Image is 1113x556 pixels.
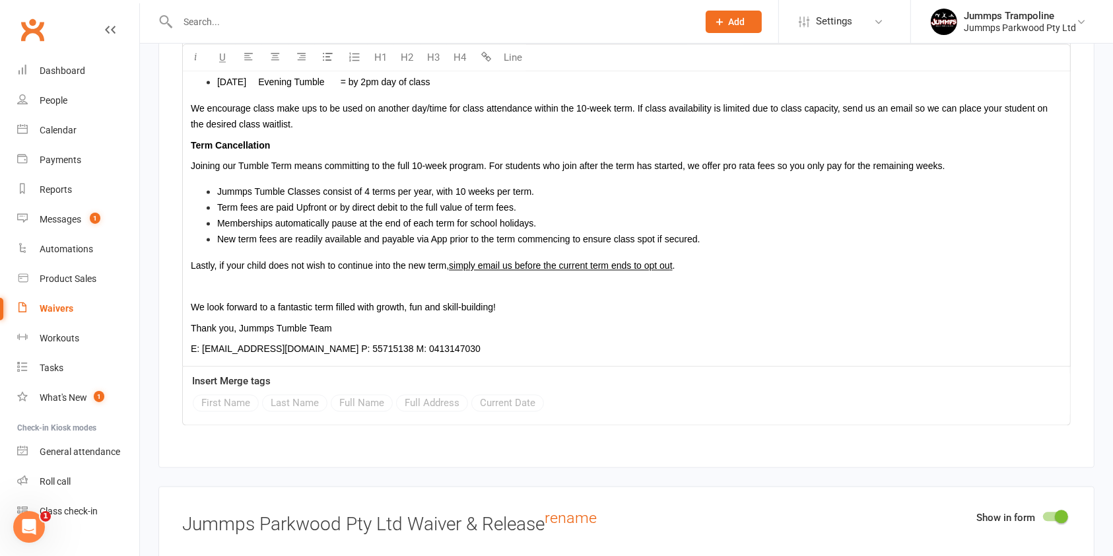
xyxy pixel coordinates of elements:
iframe: Intercom live chat [13,511,45,543]
a: Waivers [17,294,139,324]
button: H2 [394,44,421,71]
button: H4 [447,44,473,71]
div: Dashboard [40,65,85,76]
div: Jummps Parkwood Pty Ltd [964,22,1076,34]
div: Calendar [40,125,77,135]
a: Calendar [17,116,139,145]
h3: Jummps Parkwood Pty Ltd Waiver & Release [182,510,1071,534]
a: What's New1 [17,383,139,413]
span: Memberships automatically pause at the end of each term for school holidays. [217,218,536,228]
a: Product Sales [17,264,139,294]
span: Settings [816,7,852,36]
button: U [209,44,236,71]
img: thumb_image1698795904.png [931,9,957,35]
a: Reports [17,175,139,205]
div: What's New [40,392,87,403]
span: simply email us before the current term ends to opt ou [449,260,670,271]
span: . [673,260,675,271]
div: General attendance [40,446,120,457]
span: Thank you, Jummps Tumble Team [191,323,332,333]
span: [DATE] Evening Tumble = by 2pm day of class [217,77,430,87]
div: Messages [40,214,81,225]
span: We look forward to a fantastic term filled with growth, fun and skill-building! [191,302,496,312]
span: 1 [90,213,100,224]
a: General attendance kiosk mode [17,437,139,467]
div: Automations [40,244,93,254]
div: Payments [40,155,81,165]
span: Joining our Tumble Term means committing to the full 10-week program. For students who join after... [191,160,945,171]
a: Payments [17,145,139,175]
label: Show in form [976,510,1035,526]
a: Automations [17,234,139,264]
label: Insert Merge tags [192,373,271,389]
button: H3 [421,44,447,71]
button: H1 [368,44,394,71]
span: U [219,52,226,63]
a: Tasks [17,353,139,383]
div: People [40,95,67,106]
button: Add [706,11,762,33]
div: Class check-in [40,506,98,516]
span: Term fees are paid Upfront or by direct debit to the full value of term fees. [217,202,516,213]
a: Clubworx [16,13,49,46]
div: Waivers [40,303,73,314]
span: Lastly, if your child does not wish to continue into the new term, [191,260,449,271]
button: Line [500,44,526,71]
div: Roll call [40,476,71,487]
div: Jummps Trampoline [964,10,1076,22]
span: 1 [40,511,51,522]
span: 1 [94,391,104,402]
a: Dashboard [17,56,139,86]
a: Roll call [17,467,139,497]
a: Workouts [17,324,139,353]
div: Tasks [40,363,63,373]
a: Class kiosk mode [17,497,139,526]
a: rename [545,508,597,527]
span: E: [EMAIL_ADDRESS][DOMAIN_NAME] P: 55715138 M: 0413147030 [191,343,481,354]
a: Messages 1 [17,205,139,234]
span: t [670,260,673,271]
span: Term Cancellation [191,140,270,151]
span: Jummps Tumble Classes consist of 4 terms per year, with 10 weeks per term. [217,186,534,197]
span: New term fees are readily available and payable via App prior to the term commencing to ensure cl... [217,234,700,244]
span: We encourage class make ups to be used on another day/time for class attendance within the 10-wee... [191,103,1050,129]
span: Add [729,17,745,27]
input: Search... [174,13,689,31]
div: Reports [40,184,72,195]
a: People [17,86,139,116]
div: Workouts [40,333,79,343]
div: Product Sales [40,273,96,284]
